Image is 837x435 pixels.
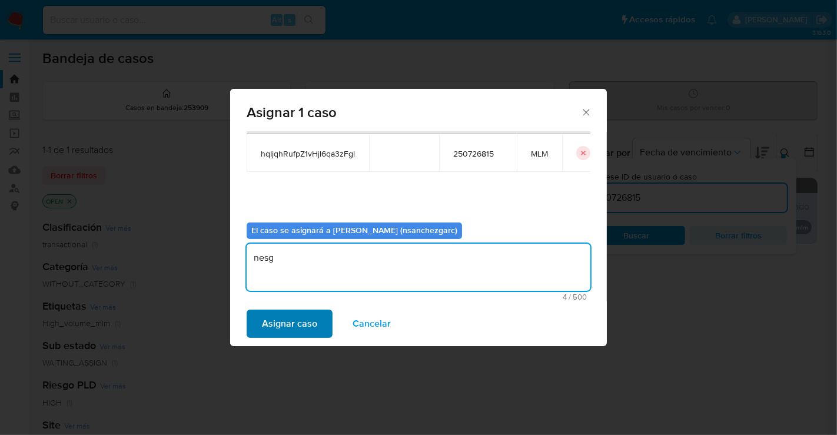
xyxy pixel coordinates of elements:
span: hqIjqhRufpZ1vHjl6qa3zFgl [261,148,355,159]
span: Cancelar [353,311,391,337]
span: MLM [531,148,548,159]
span: 250726815 [453,148,503,159]
span: Asignar 1 caso [247,105,580,119]
button: Asignar caso [247,310,333,338]
button: Cerrar ventana [580,107,591,117]
span: Asignar caso [262,311,317,337]
span: Máximo 500 caracteres [250,293,587,301]
div: assign-modal [230,89,607,346]
b: El caso se asignará a [PERSON_NAME] (nsanchezgarc) [251,224,457,236]
textarea: nesg [247,244,590,291]
button: Cancelar [337,310,406,338]
button: icon-button [576,146,590,160]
